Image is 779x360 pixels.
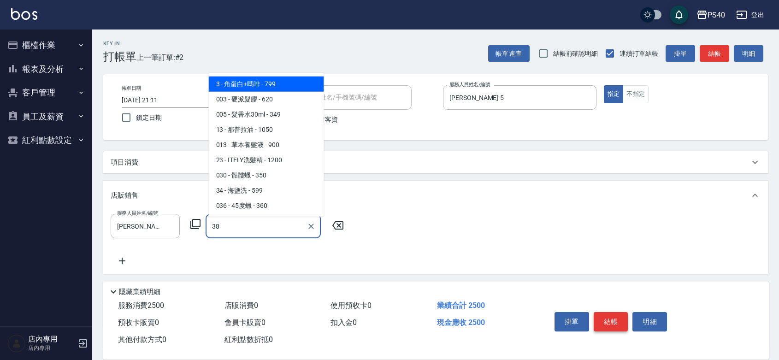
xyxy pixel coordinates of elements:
[209,152,324,167] span: 23 - ITELY洗髮精 - 1200
[732,6,768,24] button: 登出
[708,9,725,21] div: PS40
[437,301,485,310] span: 業績合計 2500
[553,49,598,59] span: 結帳前確認明細
[594,312,628,331] button: 結帳
[632,312,667,331] button: 明細
[330,301,372,310] span: 使用預收卡 0
[103,181,768,210] div: 店販銷售
[118,335,166,344] span: 其他付款方式 0
[4,57,89,81] button: 報表及分析
[122,85,141,92] label: 帳單日期
[136,52,184,63] span: 上一筆訂單:#2
[103,151,768,173] div: 項目消費
[734,45,763,62] button: 明細
[330,318,357,327] span: 扣入金 0
[209,183,324,198] span: 34 - 海鹽洗 - 599
[209,122,324,137] span: 13 - 那普拉油 - 1050
[103,281,768,303] div: 預收卡販賣
[118,318,159,327] span: 預收卡販賣 0
[118,301,164,310] span: 服務消費 2500
[555,312,589,331] button: 掛單
[700,45,729,62] button: 結帳
[670,6,688,24] button: save
[4,33,89,57] button: 櫃檯作業
[623,85,649,103] button: 不指定
[28,335,75,344] h5: 店內專用
[209,198,324,213] span: 036 - 45度蠟 - 360
[111,191,138,201] p: 店販銷售
[111,158,138,167] p: 項目消費
[117,210,158,217] label: 服務人員姓名/編號
[28,344,75,352] p: 店內專用
[449,81,490,88] label: 服務人員姓名/編號
[224,318,266,327] span: 會員卡販賣 0
[136,113,162,123] span: 鎖定日期
[103,41,136,47] h2: Key In
[103,50,136,63] h3: 打帳單
[604,85,624,103] button: 指定
[305,220,318,233] button: Clear
[437,318,485,327] span: 現金應收 2500
[224,301,258,310] span: 店販消費 0
[693,6,729,24] button: PS40
[224,335,273,344] span: 紅利點數折抵 0
[209,106,324,122] span: 005 - 髮香水30ml - 349
[666,45,695,62] button: 掛單
[209,91,324,106] span: 003 - 硬派髮膠 - 620
[209,76,324,91] span: 3 - 角蛋白+嗎啡 - 799
[7,334,26,353] img: Person
[4,81,89,105] button: 客戶管理
[209,213,324,228] span: 38 - 蜂膠頭皮水 - 600
[122,93,240,108] input: YYYY/MM/DD hh:mm
[209,137,324,152] span: 013 - 草本養髮液 - 900
[11,8,37,20] img: Logo
[620,49,658,59] span: 連續打單結帳
[4,128,89,152] button: 紅利點數設定
[119,287,160,297] p: 隱藏業績明細
[488,45,530,62] button: 帳單速查
[209,167,324,183] span: 030 - 骷髏蠟 - 350
[4,105,89,129] button: 員工及薪資
[313,115,338,124] span: 不留客資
